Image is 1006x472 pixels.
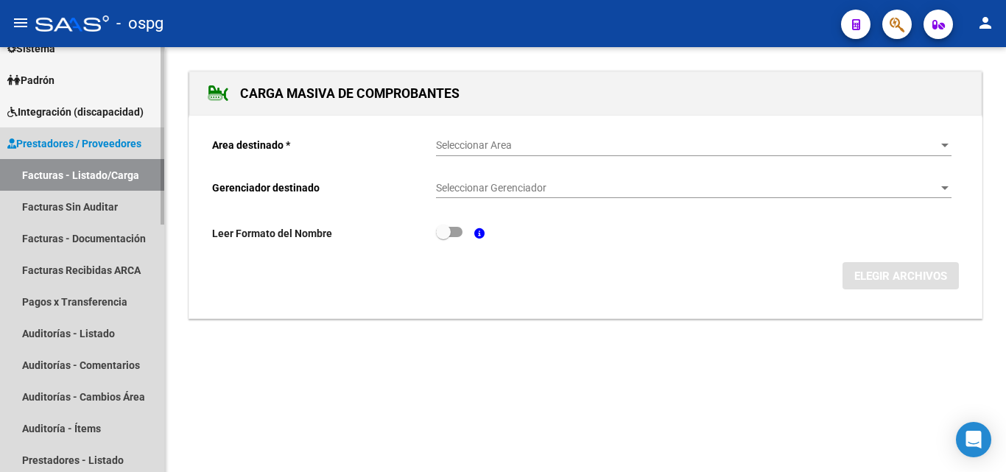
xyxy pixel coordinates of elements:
[212,180,436,196] p: Gerenciador destinado
[12,14,29,32] mat-icon: menu
[436,182,938,194] span: Seleccionar Gerenciador
[208,82,460,105] h1: CARGA MASIVA DE COMPROBANTES
[977,14,994,32] mat-icon: person
[116,7,163,40] span: - ospg
[7,135,141,152] span: Prestadores / Proveedores
[436,139,938,152] span: Seleccionar Area
[854,270,947,283] span: ELEGIR ARCHIVOS
[956,422,991,457] div: Open Intercom Messenger
[212,137,436,153] p: Area destinado *
[843,262,959,289] button: ELEGIR ARCHIVOS
[7,40,55,57] span: Sistema
[7,104,144,120] span: Integración (discapacidad)
[7,72,54,88] span: Padrón
[212,225,436,242] p: Leer Formato del Nombre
